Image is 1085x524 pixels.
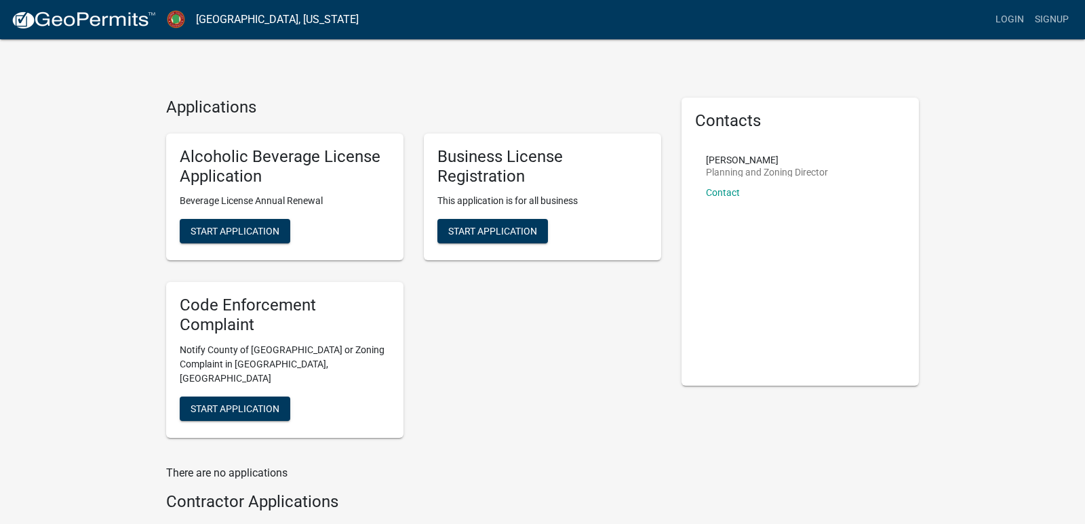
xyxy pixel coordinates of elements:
[706,167,828,177] p: Planning and Zoning Director
[166,98,661,117] h4: Applications
[180,397,290,421] button: Start Application
[180,147,390,186] h5: Alcoholic Beverage License Application
[167,10,185,28] img: Jasper County, Georgia
[166,98,661,449] wm-workflow-list-section: Applications
[437,147,648,186] h5: Business License Registration
[166,465,661,481] p: There are no applications
[191,403,279,414] span: Start Application
[166,492,661,517] wm-workflow-list-section: Contractor Applications
[437,194,648,208] p: This application is for all business
[990,7,1029,33] a: Login
[180,296,390,335] h5: Code Enforcement Complaint
[180,219,290,243] button: Start Application
[180,194,390,208] p: Beverage License Annual Renewal
[191,226,279,237] span: Start Application
[706,187,740,198] a: Contact
[166,492,661,512] h4: Contractor Applications
[180,343,390,386] p: Notify County of [GEOGRAPHIC_DATA] or Zoning Complaint in [GEOGRAPHIC_DATA], [GEOGRAPHIC_DATA]
[448,226,537,237] span: Start Application
[1029,7,1074,33] a: Signup
[196,8,359,31] a: [GEOGRAPHIC_DATA], [US_STATE]
[706,155,828,165] p: [PERSON_NAME]
[695,111,905,131] h5: Contacts
[437,219,548,243] button: Start Application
